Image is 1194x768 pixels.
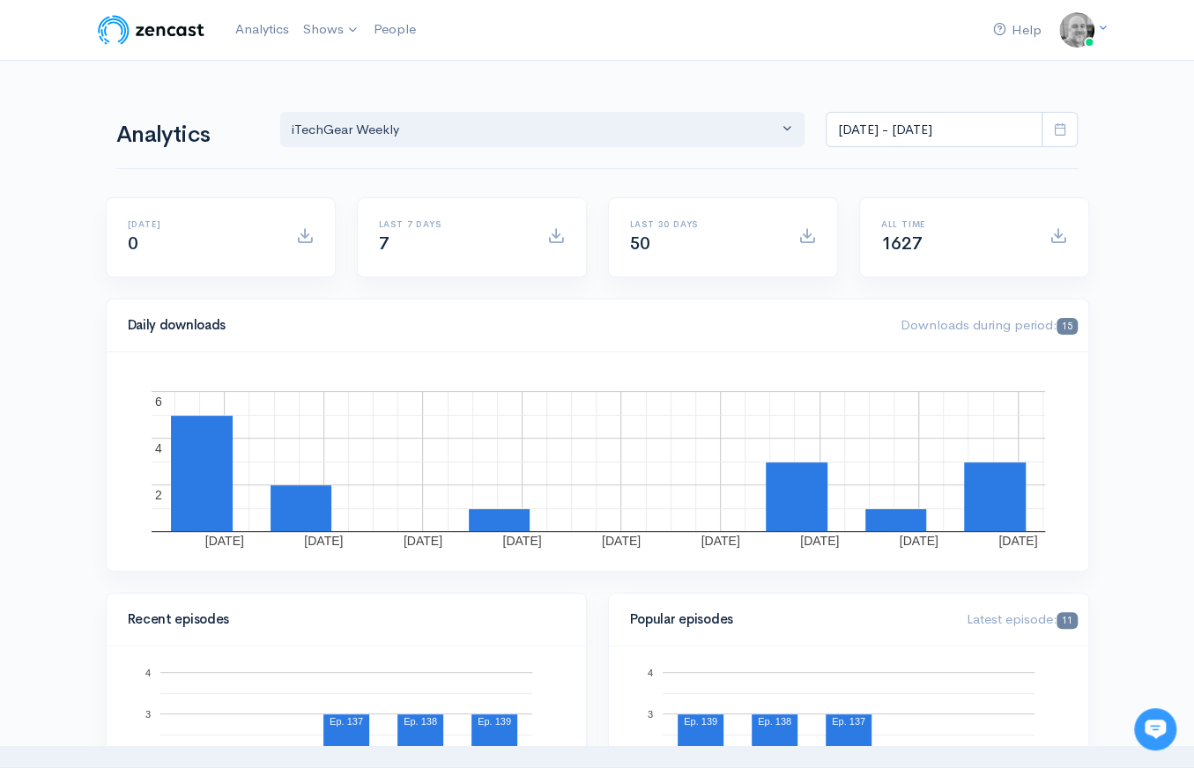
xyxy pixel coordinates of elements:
[832,715,865,726] text: Ep. 137
[986,11,1049,49] a: Help
[1134,708,1176,750] iframe: gist-messenger-bubble-iframe
[114,244,211,258] span: New conversation
[24,302,329,323] p: Find an answer quickly
[630,612,946,627] h4: Popular episodes
[630,219,777,229] h6: Last 30 days
[379,219,526,229] h6: Last 7 days
[155,440,162,454] text: 4
[204,534,243,548] text: [DATE]
[1059,12,1094,48] img: ...
[881,233,922,255] span: 1627
[145,667,150,677] text: 4
[116,122,259,148] h1: Analytics
[128,318,879,333] h4: Daily downloads
[51,331,315,366] input: Search articles
[304,534,343,548] text: [DATE]
[292,120,778,140] div: iTechGear Weekly
[128,233,138,255] span: 0
[403,534,441,548] text: [DATE]
[684,715,717,726] text: Ep. 139
[128,612,554,627] h4: Recent episodes
[881,219,1028,229] h6: All time
[404,715,437,726] text: Ep. 138
[128,373,1068,550] svg: A chart.
[330,715,363,726] text: Ep. 137
[701,534,739,548] text: [DATE]
[26,117,326,202] h2: Just let us know if you need anything and we'll be happy to help! 🙂
[800,534,839,548] text: [DATE]
[228,11,296,48] a: Analytics
[1057,318,1077,335] span: 15
[95,12,207,48] img: ZenCast Logo
[379,233,389,255] span: 7
[630,233,650,255] span: 50
[367,11,423,48] a: People
[128,219,275,229] h6: [DATE]
[155,487,162,501] text: 2
[296,11,367,49] a: Shows
[647,708,652,719] text: 3
[478,715,511,726] text: Ep. 139
[1057,612,1077,629] span: 11
[826,112,1042,148] input: analytics date range selector
[26,85,326,114] h1: Hi 👋
[502,534,541,548] text: [DATE]
[966,610,1077,627] span: Latest episode:
[601,534,640,548] text: [DATE]
[155,394,162,408] text: 6
[899,534,938,548] text: [DATE]
[758,715,791,726] text: Ep. 138
[27,233,325,269] button: New conversation
[280,112,805,148] button: iTechGear Weekly
[998,534,1037,548] text: [DATE]
[145,708,150,719] text: 3
[900,316,1077,333] span: Downloads during period:
[647,667,652,677] text: 4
